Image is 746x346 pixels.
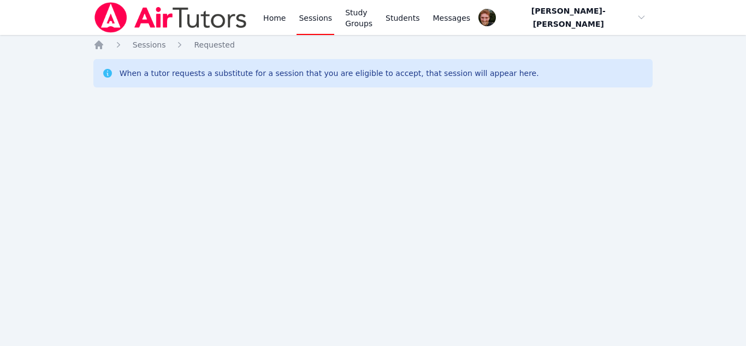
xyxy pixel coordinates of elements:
[133,39,166,50] a: Sessions
[93,39,653,50] nav: Breadcrumb
[133,40,166,49] span: Sessions
[194,40,234,49] span: Requested
[93,2,248,33] img: Air Tutors
[120,68,539,79] div: When a tutor requests a substitute for a session that you are eligible to accept, that session wi...
[194,39,234,50] a: Requested
[433,13,471,24] span: Messages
